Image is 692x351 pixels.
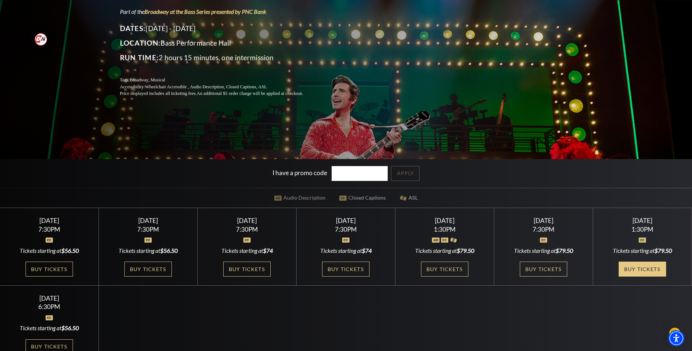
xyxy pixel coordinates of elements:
[206,247,288,255] div: Tickets starting at
[602,217,683,224] div: [DATE]
[404,247,486,255] div: Tickets starting at
[206,226,288,232] div: 7:30PM
[61,247,79,254] span: $56.50
[120,23,321,34] p: [DATE] - [DATE]
[9,324,90,332] div: Tickets starting at
[145,84,267,89] span: Wheelchair Accessible , Audio Description, Closed Captions, ASL
[263,247,273,254] span: $74
[654,247,672,254] span: $79.50
[457,247,474,254] span: $79.50
[305,217,387,224] div: [DATE]
[305,247,387,255] div: Tickets starting at
[520,262,567,277] a: Buy Tickets
[602,226,683,232] div: 1:30PM
[404,226,486,232] div: 1:30PM
[421,262,468,277] a: Buy Tickets
[120,37,321,49] p: Bass Performance Hall
[9,304,90,310] div: 6:30PM
[120,90,321,97] p: Price displayed includes all ticketing fees.
[108,247,189,255] div: Tickets starting at
[503,226,584,232] div: 7:30PM
[668,330,684,346] div: Accessibility Menu
[197,91,303,96] span: An additional $5 order charge will be applied at checkout.
[120,8,321,16] p: Part of the
[124,262,172,277] a: Buy Tickets
[61,324,79,331] span: $56.50
[26,262,73,277] a: Buy Tickets
[305,226,387,232] div: 7:30PM
[160,247,178,254] span: $56.50
[120,77,321,84] p: Tags:
[556,247,573,254] span: $79.50
[223,262,271,277] a: Buy Tickets
[9,226,90,232] div: 7:30PM
[144,8,266,15] a: Broadway at the Bass Series presented by PNC Bank - open in a new tab
[206,217,288,224] div: [DATE]
[272,169,327,177] label: I have a promo code
[9,247,90,255] div: Tickets starting at
[120,53,159,62] span: Run Time:
[322,262,370,277] a: Buy Tickets
[9,217,90,224] div: [DATE]
[9,294,90,302] div: [DATE]
[120,39,161,47] span: Location:
[120,52,321,63] p: 2 hours 15 minutes, one intermission
[108,226,189,232] div: 7:30PM
[120,84,321,90] p: Accessibility:
[362,247,372,254] span: $74
[602,247,683,255] div: Tickets starting at
[120,24,146,32] span: Dates:
[619,262,666,277] a: Buy Tickets
[503,247,584,255] div: Tickets starting at
[503,217,584,224] div: [DATE]
[404,217,486,224] div: [DATE]
[108,217,189,224] div: [DATE]
[129,77,165,82] span: Broadway, Musical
